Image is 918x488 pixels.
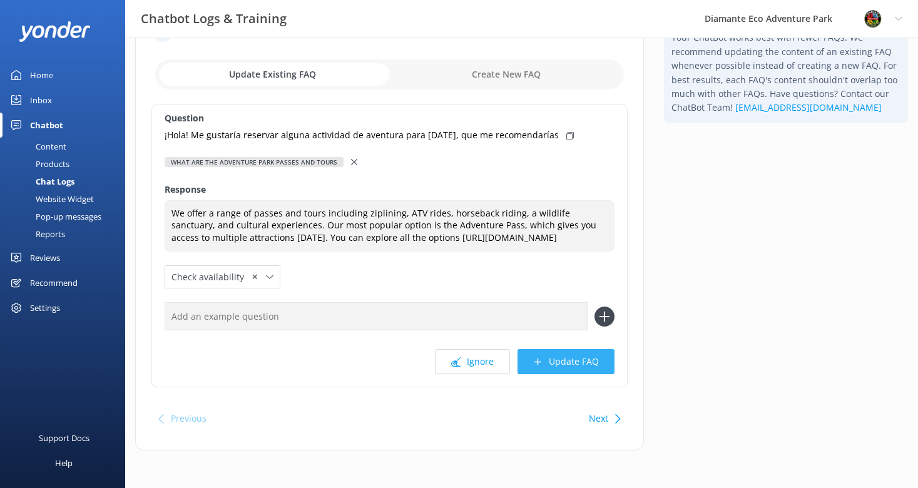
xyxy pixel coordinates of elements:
[30,295,60,320] div: Settings
[8,208,125,225] a: Pop-up messages
[8,155,125,173] a: Products
[165,128,559,142] p: ¡Hola! Me gustaría reservar alguna actividad de aventura para [DATE], que me recomendarías
[252,271,258,283] span: ✕
[30,245,60,270] div: Reviews
[8,138,66,155] div: Content
[518,349,615,374] button: Update FAQ
[30,113,63,138] div: Chatbot
[8,173,125,190] a: Chat Logs
[8,190,94,208] div: Website Widget
[30,270,78,295] div: Recommend
[39,425,89,450] div: Support Docs
[165,183,615,196] label: Response
[8,138,125,155] a: Content
[8,225,125,243] a: Reports
[171,270,252,284] span: Check availability
[8,173,74,190] div: Chat Logs
[435,349,510,374] button: Ignore
[671,31,900,114] p: Your ChatBot works best with fewer FAQs. We recommend updating the content of an existing FAQ whe...
[864,9,882,28] img: 831-1756915225.png
[165,200,615,252] textarea: We offer a range of passes and tours including ziplining, ATV rides, horseback riding, a wildlife...
[8,155,69,173] div: Products
[165,111,615,125] label: Question
[55,450,73,475] div: Help
[589,406,608,431] button: Next
[735,101,882,113] a: [EMAIL_ADDRESS][DOMAIN_NAME]
[8,190,125,208] a: Website Widget
[141,9,287,29] h3: Chatbot Logs & Training
[165,302,588,330] input: Add an example question
[19,21,91,42] img: yonder-white-logo.png
[8,208,101,225] div: Pop-up messages
[8,225,65,243] div: Reports
[165,157,344,167] div: What are the adventure park passes and tours
[30,63,53,88] div: Home
[30,88,52,113] div: Inbox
